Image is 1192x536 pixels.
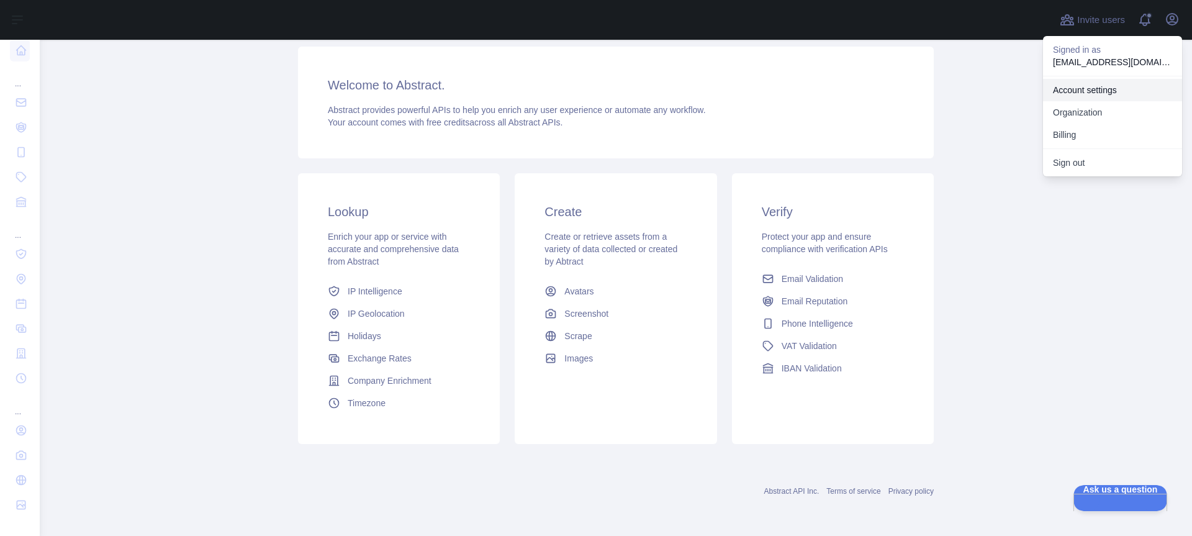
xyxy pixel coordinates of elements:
span: Abstract provides powerful APIs to help you enrich any user experience or automate any workflow. [328,105,706,115]
span: Scrape [564,330,592,342]
button: Invite users [1057,10,1127,30]
span: Exchange Rates [348,352,412,365]
a: IP Geolocation [323,302,475,325]
a: Company Enrichment [323,370,475,392]
a: Exchange Rates [323,347,475,370]
span: Enrich your app or service with accurate and comprehensive data from Abstract [328,232,459,266]
a: Abstract API Inc. [764,487,819,496]
a: Screenshot [540,302,692,325]
span: Create or retrieve assets from a variety of data collected or created by Abtract [544,232,677,266]
p: [EMAIL_ADDRESS][DOMAIN_NAME] [1053,56,1172,68]
span: Images [564,352,593,365]
h3: Verify [762,203,904,220]
span: Company Enrichment [348,375,431,387]
h3: Create [544,203,687,220]
a: Email Reputation [757,290,909,312]
a: IBAN Validation [757,357,909,379]
h3: Welcome to Abstract. [328,76,904,94]
a: Organization [1043,101,1182,124]
span: Phone Intelligence [782,317,853,330]
a: IP Intelligence [323,280,475,302]
span: IP Intelligence [348,285,402,298]
span: Invite users [1077,13,1125,27]
a: Phone Intelligence [757,312,909,335]
a: Scrape [540,325,692,347]
p: Signed in as [1053,43,1172,56]
div: ... [10,64,30,89]
a: Timezone [323,392,475,414]
iframe: Help Scout Beacon - Open [1073,485,1167,511]
a: Account settings [1043,79,1182,101]
a: Holidays [323,325,475,347]
span: VAT Validation [782,340,837,352]
span: Timezone [348,397,386,409]
span: Email Validation [782,273,843,285]
div: ... [10,392,30,417]
h3: Lookup [328,203,470,220]
span: Screenshot [564,307,608,320]
span: Your account comes with across all Abstract APIs. [328,117,562,127]
span: Protect your app and ensure compliance with verification APIs [762,232,888,254]
a: Email Validation [757,268,909,290]
span: Email Reputation [782,295,848,307]
span: IP Geolocation [348,307,405,320]
a: Images [540,347,692,370]
div: ... [10,216,30,240]
a: Privacy policy [888,487,934,496]
a: Avatars [540,280,692,302]
span: Avatars [564,285,594,298]
span: IBAN Validation [782,362,842,375]
button: Sign out [1043,152,1182,174]
a: Terms of service [826,487,880,496]
span: free credits [427,117,469,127]
span: Holidays [348,330,381,342]
a: VAT Validation [757,335,909,357]
button: Billing [1043,124,1182,146]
